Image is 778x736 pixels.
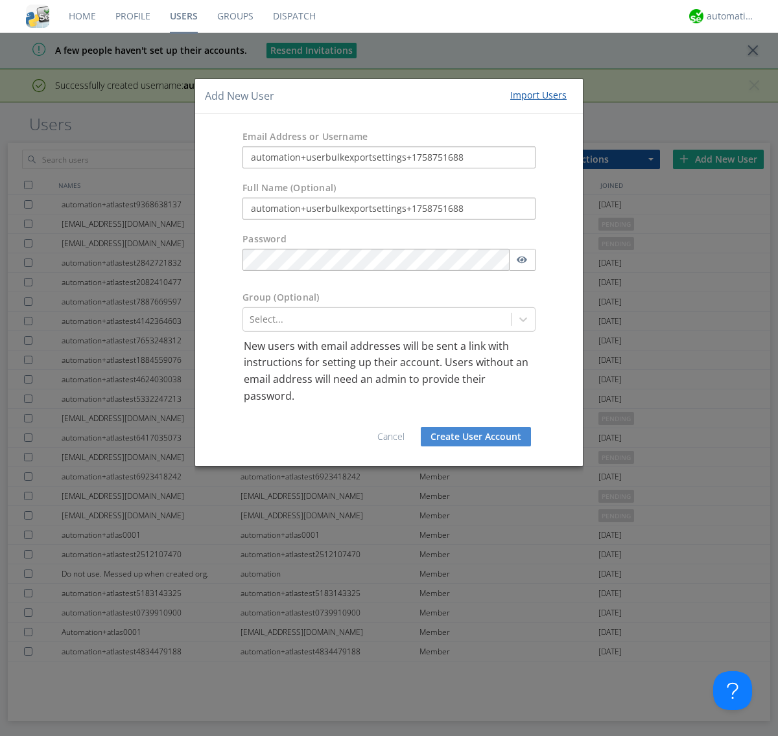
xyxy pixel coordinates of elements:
[689,9,703,23] img: d2d01cd9b4174d08988066c6d424eccd
[242,233,287,246] label: Password
[242,198,536,220] input: Julie Appleseed
[707,10,755,23] div: automation+atlas
[242,291,319,304] label: Group (Optional)
[242,130,368,143] label: Email Address or Username
[377,430,405,443] a: Cancel
[242,146,536,168] input: e.g. email@address.com, Housekeeping1
[510,89,567,102] div: Import Users
[421,427,531,446] button: Create User Account
[205,89,274,104] h4: Add New User
[244,338,534,404] p: New users with email addresses will be sent a link with instructions for setting up their account...
[242,181,336,194] label: Full Name (Optional)
[26,5,49,28] img: cddb5a64eb264b2086981ab96f4c1ba7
